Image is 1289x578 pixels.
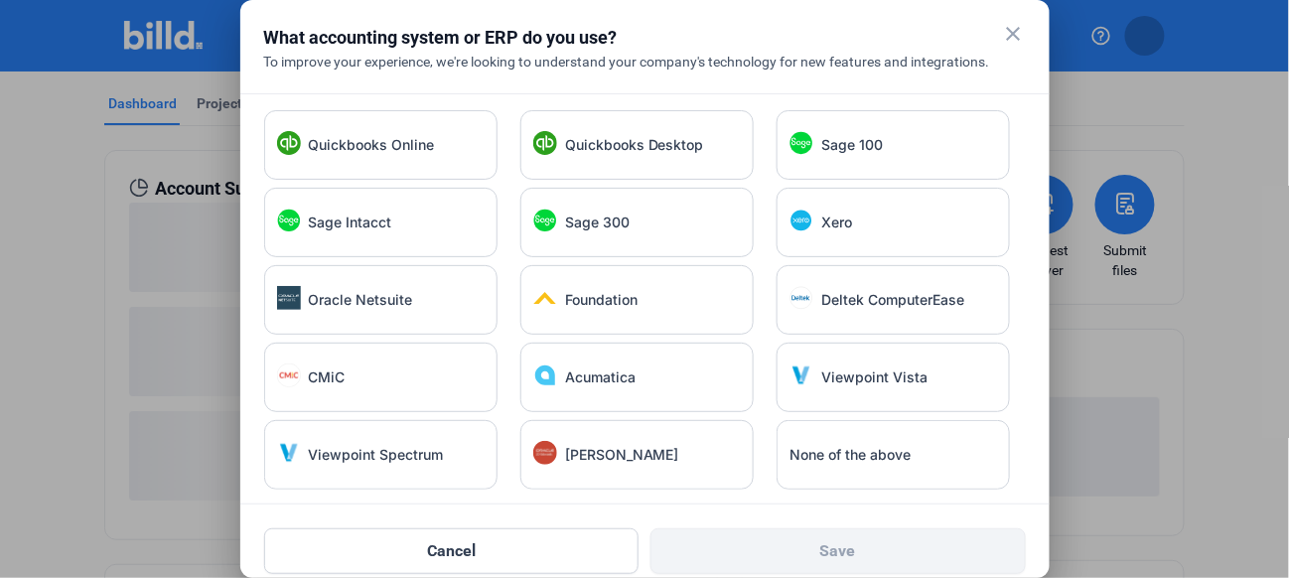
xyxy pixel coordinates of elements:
div: What accounting system or ERP do you use? [264,24,976,52]
span: CMiC [309,367,346,387]
span: None of the above [789,445,911,465]
span: Sage 300 [565,213,630,232]
span: Deltek ComputerEase [821,290,964,310]
button: Cancel [264,528,640,574]
span: [PERSON_NAME] [565,445,679,465]
span: Viewpoint Spectrum [309,445,444,465]
span: Quickbooks Desktop [565,135,704,155]
mat-icon: close [1002,22,1026,46]
span: Viewpoint Vista [821,367,928,387]
span: Sage Intacct [309,213,392,232]
span: Sage 100 [821,135,883,155]
span: Foundation [565,290,638,310]
span: Quickbooks Online [309,135,435,155]
span: Xero [821,213,852,232]
div: To improve your experience, we're looking to understand your company's technology for new feature... [264,52,1026,72]
span: Acumatica [565,367,636,387]
span: Oracle Netsuite [309,290,413,310]
button: Save [650,528,1026,574]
